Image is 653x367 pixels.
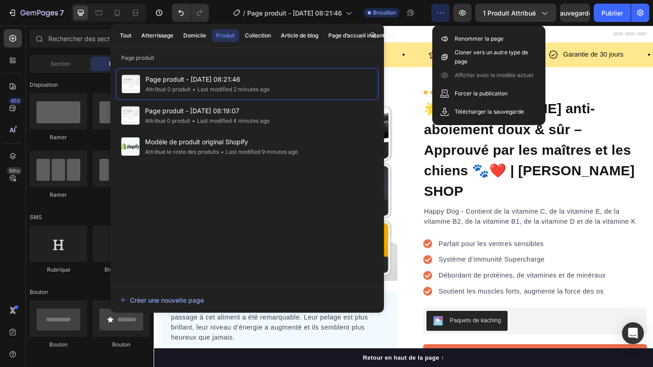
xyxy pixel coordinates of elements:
font: Attribué 0 produit [145,86,191,93]
p: "La transformation de la santé globale de mon chien depuis le passage à cet aliment a été remarqu... [19,304,255,347]
p: 7 [60,7,64,18]
p: Parfait pour les ventres sensibles [312,234,495,245]
div: Bêta [7,167,22,174]
span: • [192,86,196,93]
font: Publier [601,8,623,18]
p: Système d’immunité Supercharge [312,251,495,262]
button: Page d’accueil instantanée [324,29,401,42]
span: Modèle de produit original Shopify [145,136,298,147]
button: Tout [116,29,135,42]
span: Élément [109,60,130,68]
span: Page produit - [DATE] 08:19:07 [145,105,269,116]
span: Page produit - [DATE] 08:21:46 [145,74,269,85]
font: Produit [216,31,235,40]
span: • [221,148,224,155]
p: Soutient les muscles forts, augmente la force des os [312,286,495,297]
span: / [243,8,245,18]
p: + de 22 500 clients satisfaits [336,68,418,78]
font: Tout [120,31,131,40]
button: Article de blog [277,29,322,42]
font: Collection [245,31,271,40]
span: Page produit - [DATE] 08:21:46 [247,8,342,18]
font: Créer une nouvelle page [130,295,204,305]
button: Créer une nouvelle page [119,291,375,309]
font: Attribué 0 produit [145,117,190,124]
span: SMS [30,213,42,221]
div: Annuler/Rétablir [172,4,209,22]
div: Ouvrez Intercom Messenger [622,322,644,344]
p: Cloner vers un autre type de page [455,48,538,66]
button: Produit [212,29,239,42]
p: Afficher avec le modèle actuel [455,71,533,80]
img: KachingBundles.png [306,318,317,329]
span: Sauvegarder [556,9,595,17]
div: Ramer [30,191,87,199]
div: Paquets de kaching [324,318,380,328]
div: Bloc de texte [93,266,150,274]
div: Rubrique [30,266,87,274]
font: Last modified 2 minutes ago [197,86,269,93]
p: Débordant de protéines, de vitamines et de minéraux [312,268,495,279]
p: Page produit [110,53,384,63]
span: Bouton [30,288,48,296]
div: Ramer [93,133,150,142]
button: Paquets de kaching [299,313,388,335]
h1: 🌟 [PERSON_NAME] anti-aboiement doux & sûr – Approuvé par les maîtres et les chiens 🐾❤️ | [PERSON_... [295,79,540,194]
p: Télécharger la sauvegarde [455,107,524,116]
button: 1 produit attribué [475,4,556,22]
iframe: Design area [154,26,653,367]
button: Publier [594,4,631,22]
p: Forcer la publication [455,89,508,98]
span: • [192,117,195,124]
font: Page d’accueil instantanée [328,31,397,40]
button: Atterrissage [137,29,177,42]
div: Bouton [93,341,150,349]
input: Rechercher des sections et des éléments [30,29,150,47]
span: Section [51,60,70,68]
span: Disposition [30,81,58,89]
p: Garantie de 30 jours [448,26,514,39]
button: Sauvegarder [560,4,590,22]
p: Renommer la page [455,34,503,43]
p: 700+ avis 5 étoiles [316,26,377,39]
font: Attribué le reste des produits [145,148,219,155]
p: Happy Dog - Contient de la vitamine C, de la vitamine E, de la vitamine B2, de la vitamine B1, de... [296,199,539,220]
button: Domicile [179,29,210,42]
font: Last modified 4 minutes ago [197,117,269,124]
div: 450 [9,97,22,105]
span: 1 produit attribué [483,8,536,18]
font: Article de blog [281,31,318,40]
span: Brouillon [373,9,396,17]
font: Atterrissage [141,31,173,40]
font: Last modified 9 minutes ago [226,148,298,155]
button: Collection [241,29,275,42]
div: Ramer [93,191,150,199]
div: Bouton [30,341,87,349]
p: + de 22 500 clients satisfaits [154,26,245,39]
div: Ramer [30,133,87,142]
button: 7 [4,4,68,22]
font: Domicile [183,31,206,40]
